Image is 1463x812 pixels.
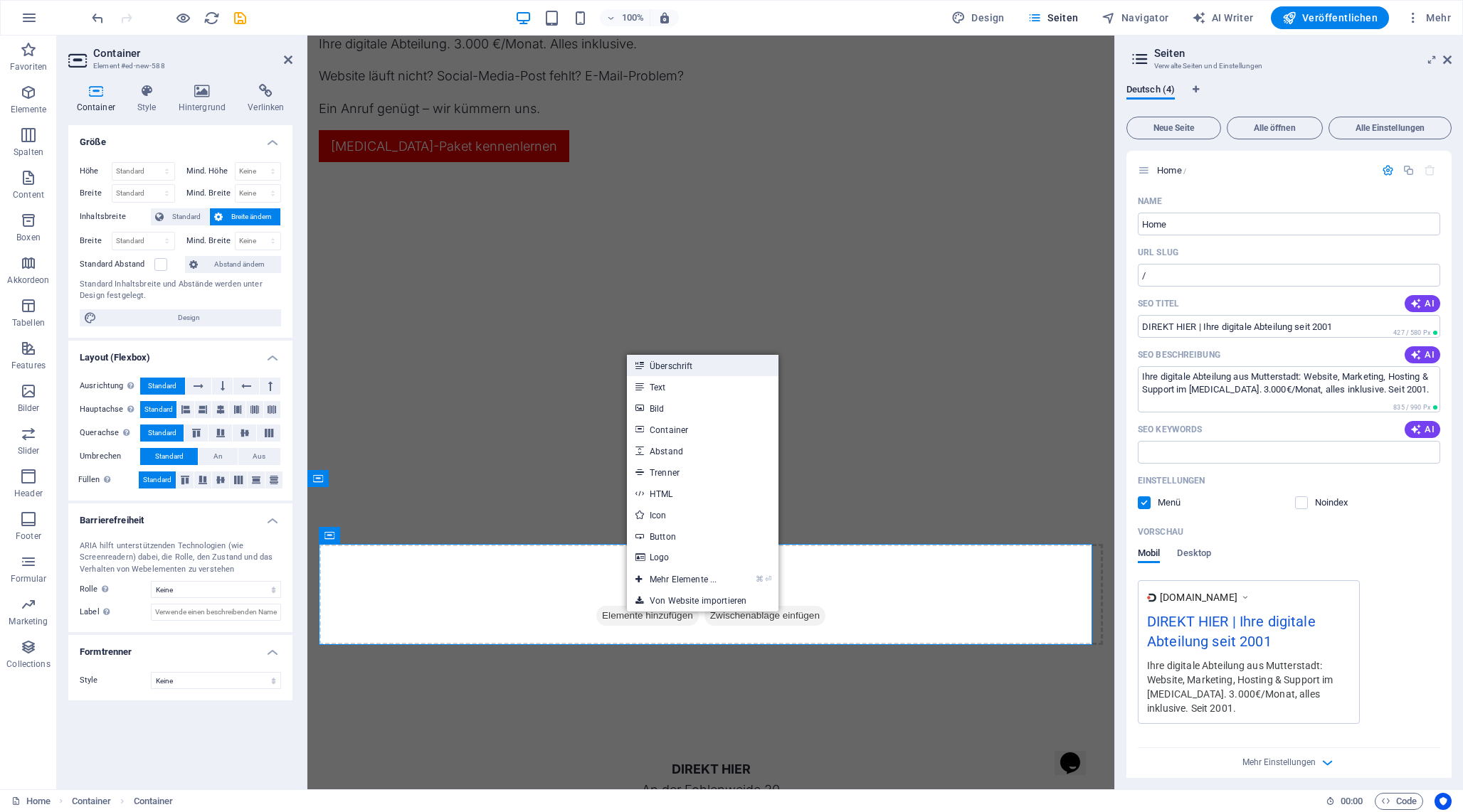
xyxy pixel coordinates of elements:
span: Klick zum Auswählen. Doppelklick zum Bearbeiten [72,793,112,810]
button: An [199,448,237,465]
a: Button [627,525,778,547]
div: Sprachen-Tabs [1126,84,1452,111]
h4: Style [129,84,170,114]
button: undo [89,9,106,26]
label: Hauptachse [80,401,140,418]
span: / [1183,167,1186,175]
span: Mehr [1406,11,1451,25]
span: Design [101,309,277,326]
i: Bei Größenänderung Zoomstufe automatisch an das gewählte Gerät anpassen. [658,11,671,24]
span: AI [1410,349,1435,360]
i: ⏎ [765,575,771,584]
a: Klick, um Auswahl aufzuheben. Doppelklick öffnet Seitenverwaltung [11,793,51,810]
i: Save (Ctrl+S) [232,10,248,26]
p: Elemente [11,104,47,115]
iframe: chat widget [747,697,793,739]
span: Alle öffnen [1233,124,1316,132]
button: 100% [600,9,650,26]
p: Favoriten [10,61,47,73]
label: Inhaltsbreite [80,208,151,225]
button: Aus [238,448,280,465]
h4: Größe [68,125,292,151]
span: Standard [148,424,176,442]
span: Standard [148,378,176,395]
span: Breite ändern [227,208,276,225]
input: Der Seitentitel in Suchergebnissen und Browser-Tabs [1138,315,1440,338]
p: Spalten [14,146,43,158]
p: Akkordeon [7,274,49,286]
h4: Verlinken [240,84,292,114]
div: DIREKT HIER | Ihre digitale Abteilung seit 2001 [1147,611,1351,658]
span: Klick, um Seite zu öffnen [1157,165,1186,176]
img: favicon.png [1147,593,1156,602]
span: Rolle [80,581,112,598]
span: 427 / 580 Px [1393,329,1430,336]
a: Logo [627,547,778,568]
button: Mehr [1400,6,1457,29]
span: 00 00 [1341,793,1363,810]
a: Text [627,376,778,397]
p: Vorschau deiner Seite in Suchergebnissen [1138,526,1183,538]
p: Formular [11,573,47,584]
span: Standard [144,401,173,418]
p: Features [11,360,46,371]
a: Trenner [627,461,778,483]
h4: Hintergrund [170,84,240,114]
button: Code [1375,793,1423,810]
div: ARIA hilft unterstützenden Technologien (wie Screenreadern) dabei, die Rolle, den Zustand und das... [80,540,281,576]
div: Standard Inhaltsbreite und Abstände werden unter Design festgelegt. [80,279,281,302]
span: AI Writer [1192,11,1254,25]
span: Standard [143,471,171,488]
span: 835 / 990 Px [1393,404,1430,411]
span: Neue Seite [1133,124,1215,132]
span: Berechnete Pixellänge in Suchergebnissen [1390,402,1440,412]
i: Seite neu laden [204,10,220,26]
span: Deutsch (4) [1126,81,1175,101]
button: Mehr Einstellungen [1281,754,1298,771]
button: Navigator [1096,6,1175,29]
p: Marketing [9,616,48,627]
h2: Container [93,47,292,60]
button: AI [1405,346,1440,363]
label: Füllen [78,471,139,488]
div: Home/ [1153,166,1375,175]
label: Label [80,604,151,621]
p: Definiert, ob diese Seite in einem automatisch generierten Menü erscheint. [1158,496,1204,509]
button: Design [946,6,1010,29]
h4: Layout (Flexbox) [68,341,292,366]
span: Standard [155,448,184,465]
label: Letzter Teil der URL für diese Seite [1138,247,1178,258]
button: Alle öffnen [1227,117,1323,139]
button: Breite ändern [210,208,280,225]
p: Bilder [18,402,40,414]
div: Duplizieren [1403,164,1415,176]
span: Elemente hinzufügen [289,570,391,590]
div: Vorschau [1138,547,1211,575]
button: Klicke hier, um den Vorschau-Modus zu verlassen [174,9,191,26]
p: Boxen [16,232,41,243]
label: Höhe [80,167,112,175]
label: Mind. Breite [186,189,235,197]
span: : [1351,796,1353,806]
i: ⌘ [756,575,764,584]
label: Querachse [80,424,140,442]
h4: Container [68,84,129,114]
p: Einstellungen [1138,475,1205,486]
span: Code [1381,793,1417,810]
label: Mind. Breite [186,237,235,245]
label: Breite [80,189,112,197]
span: Berechnete Pixellänge in Suchergebnissen [1390,328,1440,338]
button: Standard [140,401,176,418]
span: AI [1410,298,1435,309]
a: Container [627,419,778,440]
button: Standard [151,208,209,225]
p: Collections [6,658,50,670]
label: Der Text in Suchergebnissen und Social Media [1138,349,1220,360]
textarea: Der Text in Suchergebnissen und Social Media [1138,366,1440,412]
a: Überschrift [627,355,778,376]
span: Desktop [1177,545,1211,565]
h3: Verwalte Seiten und Einstellungen [1154,60,1423,73]
span: Klick zum Auswählen. Doppelklick zum Bearbeiten [134,793,174,810]
p: Tabellen [12,317,45,328]
a: ⌘⏎Mehr Elemente ... [627,569,725,590]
